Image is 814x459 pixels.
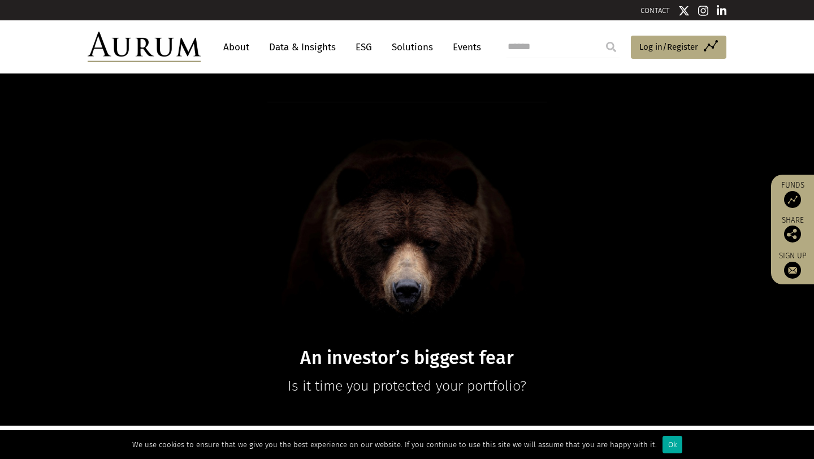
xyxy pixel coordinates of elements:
div: Share [777,216,808,243]
div: Ok [663,436,682,453]
a: Solutions [386,37,439,58]
a: Log in/Register [631,36,726,59]
img: Share this post [784,226,801,243]
h1: An investor’s biggest fear [189,347,625,369]
img: Aurum [88,32,201,62]
a: CONTACT [640,6,670,15]
a: ESG [350,37,378,58]
img: Instagram icon [698,5,708,16]
a: Data & Insights [263,37,341,58]
a: Events [447,37,481,58]
img: Sign up to our newsletter [784,262,801,279]
a: Funds [777,180,808,208]
a: Sign up [777,251,808,279]
a: About [218,37,255,58]
p: Is it time you protected your portfolio? [189,375,625,397]
img: Access Funds [784,191,801,208]
span: Log in/Register [639,40,698,54]
input: Submit [600,36,622,58]
img: Twitter icon [678,5,690,16]
img: Linkedin icon [717,5,727,16]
